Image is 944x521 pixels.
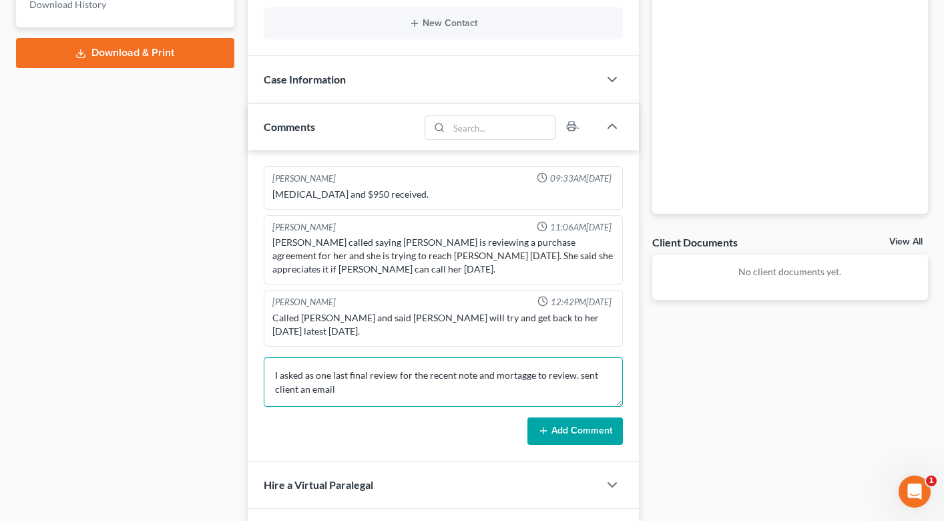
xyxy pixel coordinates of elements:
span: 11:06AM[DATE] [550,221,612,234]
span: Hire a Virtual Paralegal [264,478,373,491]
div: Called [PERSON_NAME] and said [PERSON_NAME] will try and get back to her [DATE] latest [DATE]. [272,311,614,338]
button: Add Comment [527,417,623,446]
div: [PERSON_NAME] called saying [PERSON_NAME] is reviewing a purchase agreement for her and she is tr... [272,236,614,276]
a: View All [889,237,923,246]
div: [PERSON_NAME] [272,221,336,234]
span: 09:33AM[DATE] [550,172,612,185]
span: 12:42PM[DATE] [551,296,612,309]
span: Comments [264,120,315,133]
iframe: Intercom live chat [899,476,931,508]
span: Case Information [264,73,346,85]
button: New Contact [274,18,612,29]
p: No client documents yet. [663,265,917,279]
div: [PERSON_NAME] [272,172,336,185]
a: Download & Print [16,38,234,68]
div: Client Documents [652,235,738,249]
span: 1 [926,476,937,486]
input: Search... [449,116,555,139]
div: [PERSON_NAME] [272,296,336,309]
div: [MEDICAL_DATA] and $950 received. [272,188,614,201]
